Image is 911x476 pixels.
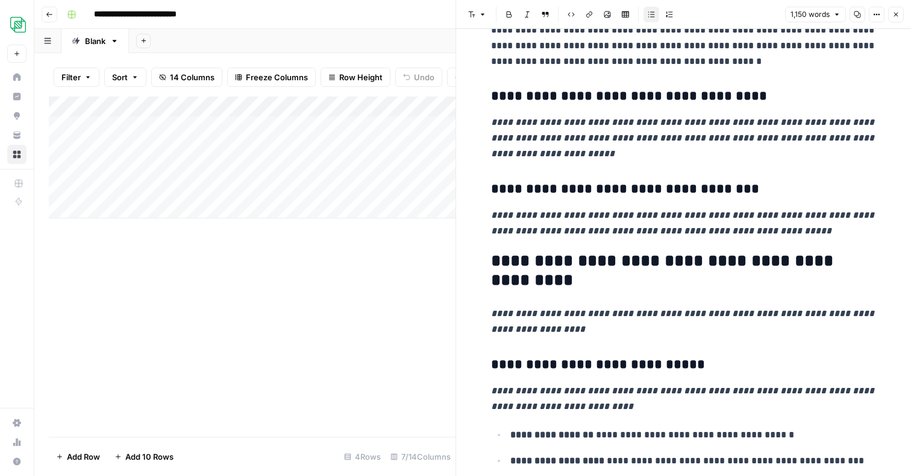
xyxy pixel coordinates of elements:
a: Your Data [7,125,27,145]
button: Freeze Columns [227,68,316,87]
div: 4 Rows [339,447,386,466]
span: Filter [61,71,81,83]
button: Help + Support [7,452,27,471]
button: 14 Columns [151,68,222,87]
span: Freeze Columns [246,71,308,83]
span: Undo [414,71,434,83]
span: Add Row [67,451,100,463]
span: Sort [112,71,128,83]
img: tvScientific Logo [7,14,29,36]
span: 1,150 words [790,9,830,20]
button: Sort [104,68,146,87]
button: Workspace: tvScientific [7,10,27,40]
span: Row Height [339,71,383,83]
button: Add 10 Rows [107,447,181,466]
div: Blank [85,35,105,47]
a: Insights [7,87,27,106]
a: Opportunities [7,106,27,125]
span: 14 Columns [170,71,214,83]
a: Home [7,68,27,87]
button: Row Height [321,68,390,87]
a: Usage [7,433,27,452]
div: 7/14 Columns [386,447,456,466]
button: Add Row [49,447,107,466]
button: 1,150 words [785,7,846,22]
a: Settings [7,413,27,433]
a: Browse [7,145,27,164]
button: Filter [54,68,99,87]
a: Blank [61,29,129,53]
span: Add 10 Rows [125,451,174,463]
button: Undo [395,68,442,87]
